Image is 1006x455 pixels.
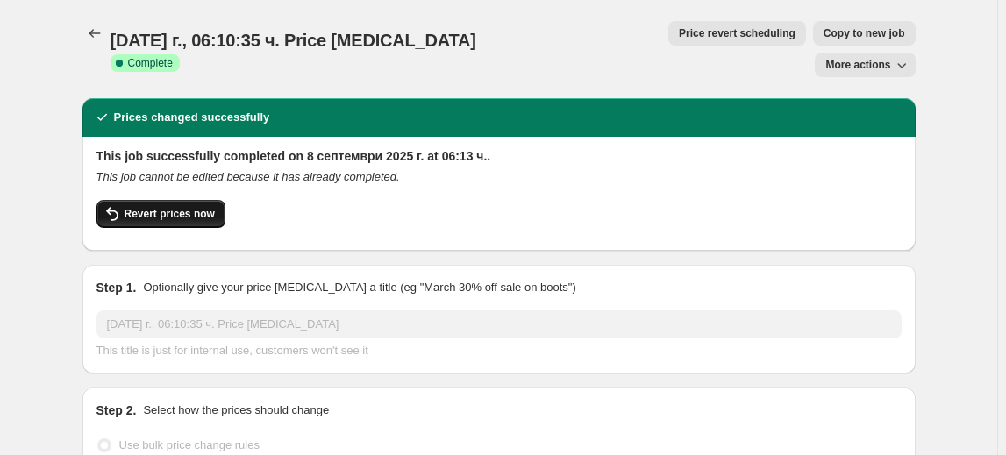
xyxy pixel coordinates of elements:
[824,26,905,40] span: Copy to new job
[143,279,575,296] p: Optionally give your price [MEDICAL_DATA] a title (eg "March 30% off sale on boots")
[114,109,270,126] h2: Prices changed successfully
[668,21,806,46] button: Price revert scheduling
[815,53,915,77] button: More actions
[96,310,902,338] input: 30% off holiday sale
[813,21,916,46] button: Copy to new job
[128,56,173,70] span: Complete
[96,344,368,357] span: This title is just for internal use, customers won't see it
[96,147,902,165] h2: This job successfully completed on 8 септември 2025 г. at 06:13 ч..
[125,207,215,221] span: Revert prices now
[82,21,107,46] button: Price change jobs
[111,31,476,50] span: [DATE] г., 06:10:35 ч. Price [MEDICAL_DATA]
[96,279,137,296] h2: Step 1.
[825,58,890,72] span: More actions
[96,170,400,183] i: This job cannot be edited because it has already completed.
[119,438,260,451] span: Use bulk price change rules
[143,402,329,419] p: Select how the prices should change
[679,26,796,40] span: Price revert scheduling
[96,200,225,228] button: Revert prices now
[96,402,137,419] h2: Step 2.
